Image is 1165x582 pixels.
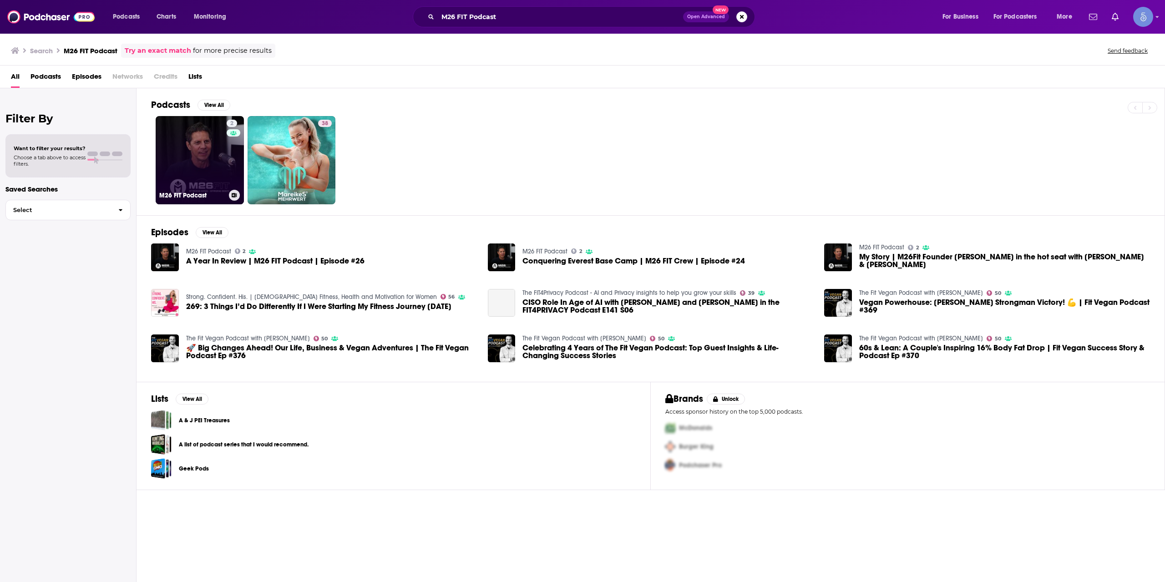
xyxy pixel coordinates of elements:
a: Episodes [72,69,101,88]
img: First Pro Logo [662,419,679,437]
img: 🚀 Big Changes Ahead! Our Life, Business & Vegan Adventures | The Fit Vegan Podcast Ep #376 [151,334,179,362]
span: Charts [157,10,176,23]
button: open menu [988,10,1050,24]
span: 50 [321,337,328,341]
a: Celebrating 4 Years of The Fit Vegan Podcast: Top Guest Insights & Life-Changing Success Stories [522,344,813,359]
a: 38 [318,120,332,127]
img: Celebrating 4 Years of The Fit Vegan Podcast: Top Guest Insights & Life-Changing Success Stories [488,334,516,362]
span: 2 [916,246,919,250]
span: McDonalds [679,424,712,432]
span: 39 [748,291,755,295]
a: Podcasts [30,69,61,88]
p: Saved Searches [5,185,131,193]
a: Show notifications dropdown [1085,9,1101,25]
p: Access sponsor history on the top 5,000 podcasts. [665,408,1150,415]
span: Open Advanced [687,15,725,19]
a: The Fit Vegan Podcast with Maxime Sigouin [859,289,983,297]
img: 269: 3 Things I’d Do Differently If I Were Starting My Fitness Journey Today [151,289,179,317]
button: View All [176,394,208,405]
h2: Brands [665,393,703,405]
span: Choose a tab above to access filters. [14,154,86,167]
a: 60s & Lean: A Couple's Inspiring 16% Body Fat Drop | Fit Vegan Success Story & Podcast Ep #370 [859,344,1150,359]
span: Podcasts [113,10,140,23]
a: Conquering Everest Base Camp | M26 FIT Crew | Episode #24 [488,243,516,271]
h3: M26 FIT Podcast [64,46,117,55]
a: 🚀 Big Changes Ahead! Our Life, Business & Vegan Adventures | The Fit Vegan Podcast Ep #376 [186,344,477,359]
a: Try an exact match [125,46,191,56]
img: Vegan Powerhouse: Melissa Busta's Strongman Victory! 💪 | Fit Vegan Podcast #369 [824,289,852,317]
a: 39 [740,290,755,296]
img: Third Pro Logo [662,456,679,475]
a: 2M26 FIT Podcast [156,116,244,204]
h2: Filter By [5,112,131,125]
h3: M26 FIT Podcast [159,192,225,199]
a: A & J PEI Treasures [151,410,172,430]
a: A & J PEI Treasures [179,415,230,425]
span: Vegan Powerhouse: [PERSON_NAME] Strongman Victory! 💪 | Fit Vegan Podcast #369 [859,299,1150,314]
button: Send feedback [1105,47,1150,55]
span: For Podcasters [993,10,1037,23]
span: 50 [658,337,664,341]
span: 2 [579,249,582,253]
span: 56 [448,295,455,299]
a: My Story | M26Fit Founder Magnus Olson in the hot seat with Justin Hodges & Ben Maher [859,253,1150,268]
a: 50 [987,290,1001,296]
span: Select [6,207,111,213]
h2: Lists [151,393,168,405]
span: Networks [112,69,143,88]
a: M26 FIT Podcast [859,243,904,251]
a: 60s & Lean: A Couple's Inspiring 16% Body Fat Drop | Fit Vegan Success Story & Podcast Ep #370 [824,334,852,362]
span: 2 [243,249,245,253]
button: Unlock [707,394,745,405]
span: Want to filter your results? [14,145,86,152]
a: A list of podcast series that I would recommend. [179,440,309,450]
a: Lists [188,69,202,88]
a: Show notifications dropdown [1108,9,1122,25]
a: 50 [314,336,328,341]
span: CISO Role In Age of AI with [PERSON_NAME] and [PERSON_NAME] in the FIT4PRIVACY Podcast E141 S06 [522,299,813,314]
a: M26 FIT Podcast [522,248,567,255]
span: 50 [995,291,1001,295]
a: 2 [235,248,246,254]
a: All [11,69,20,88]
a: 56 [441,294,455,299]
a: CISO Role In Age of AI with Nick Shevelyov and Punit Bhatia in the FIT4PRIVACY Podcast E141 S06 [522,299,813,314]
span: New [713,5,729,14]
a: PodcastsView All [151,99,230,111]
a: M26 FIT Podcast [186,248,231,255]
a: Geek Pods [151,458,172,479]
a: 2 [908,245,919,250]
h2: Podcasts [151,99,190,111]
button: open menu [1050,10,1084,24]
img: Podchaser - Follow, Share and Rate Podcasts [7,8,95,25]
a: EpisodesView All [151,227,228,238]
span: More [1057,10,1072,23]
span: 269: 3 Things I’d Do Differently If I Were Starting My Fitness Journey [DATE] [186,303,451,310]
button: View All [196,227,228,238]
span: Conquering Everest Base Camp | M26 FIT Crew | Episode #24 [522,257,745,265]
button: open menu [106,10,152,24]
button: open menu [936,10,990,24]
img: A Year In Review | M26 FIT Podcast | Episode #26 [151,243,179,271]
a: The FIT4Privacy Podcast - AI and Privacy insights to help you grow your skills [522,289,736,297]
span: Monitoring [194,10,226,23]
span: 50 [995,337,1001,341]
a: Vegan Powerhouse: Melissa Busta's Strongman Victory! 💪 | Fit Vegan Podcast #369 [859,299,1150,314]
button: Show profile menu [1133,7,1153,27]
h2: Episodes [151,227,188,238]
a: 2 [571,248,582,254]
div: Search podcasts, credits, & more... [421,6,764,27]
a: The Fit Vegan Podcast with Maxime Sigouin [186,334,310,342]
a: 50 [650,336,664,341]
a: 269: 3 Things I’d Do Differently If I Were Starting My Fitness Journey Today [186,303,451,310]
